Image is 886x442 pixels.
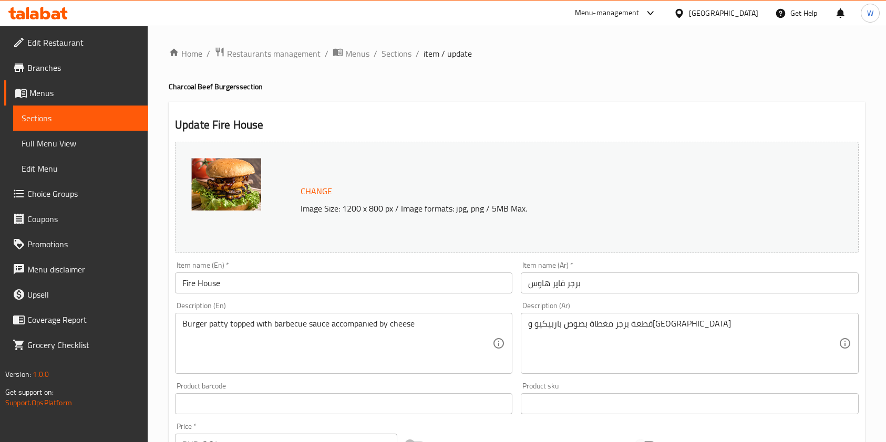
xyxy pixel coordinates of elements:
[867,7,873,19] span: W
[182,319,492,369] textarea: Burger patty topped with barbecue sauce accompanied by cheese
[27,263,140,276] span: Menu disclaimer
[33,367,49,381] span: 1.0.0
[175,272,512,293] input: Enter name En
[27,36,140,49] span: Edit Restaurant
[27,288,140,301] span: Upsell
[301,184,332,199] span: Change
[4,332,148,357] a: Grocery Checklist
[521,272,858,293] input: Enter name Ar
[13,131,148,156] a: Full Menu View
[374,47,377,60] li: /
[13,106,148,131] a: Sections
[4,30,148,55] a: Edit Restaurant
[333,47,369,60] a: Menus
[4,206,148,231] a: Coupons
[29,87,140,99] span: Menus
[175,117,859,133] h2: Update Fire House
[5,396,72,409] a: Support.OpsPlatform
[27,187,140,200] span: Choice Groups
[296,202,785,215] p: Image Size: 1200 x 800 px / Image formats: jpg, png / 5MB Max.
[27,238,140,250] span: Promotions
[416,47,419,60] li: /
[5,367,31,381] span: Version:
[191,158,261,211] img: BBQ_Burger_637201400634633660.jpg
[5,385,54,399] span: Get support on:
[13,156,148,181] a: Edit Menu
[22,162,140,175] span: Edit Menu
[169,47,202,60] a: Home
[27,313,140,326] span: Coverage Report
[528,319,838,369] textarea: قطعة برجر مغطاة بصوص باربيكيو و[GEOGRAPHIC_DATA]
[521,393,858,414] input: Please enter product sku
[214,47,321,60] a: Restaurants management
[4,181,148,206] a: Choice Groups
[689,7,758,19] div: [GEOGRAPHIC_DATA]
[325,47,328,60] li: /
[175,393,512,414] input: Please enter product barcode
[27,213,140,225] span: Coupons
[4,257,148,282] a: Menu disclaimer
[207,47,210,60] li: /
[424,47,472,60] span: item / update
[4,282,148,307] a: Upsell
[4,55,148,80] a: Branches
[27,61,140,74] span: Branches
[169,81,865,92] h4: Charcoal Beef Burgers section
[4,307,148,332] a: Coverage Report
[4,80,148,106] a: Menus
[22,112,140,124] span: Sections
[22,137,140,150] span: Full Menu View
[4,231,148,257] a: Promotions
[169,47,865,60] nav: breadcrumb
[345,47,369,60] span: Menus
[227,47,321,60] span: Restaurants management
[382,47,411,60] a: Sections
[575,7,640,19] div: Menu-management
[27,339,140,351] span: Grocery Checklist
[296,181,336,202] button: Change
